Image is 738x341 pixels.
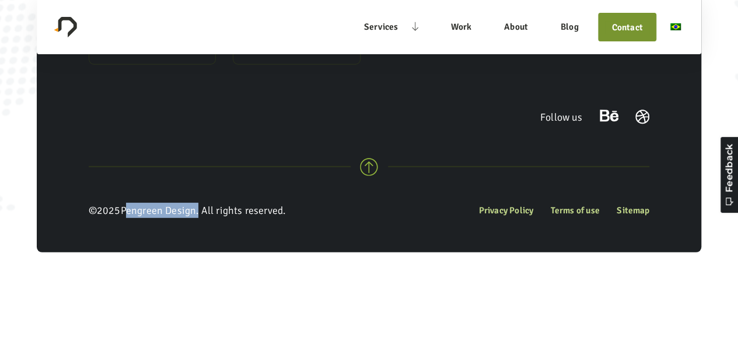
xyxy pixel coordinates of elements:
div: Follow us [540,110,583,125]
a: About [491,14,541,40]
span: 2025 [97,203,121,218]
a: Work [438,14,485,40]
a: Terms of use [550,203,599,217]
a: pt_BR [663,14,684,40]
button: Services sub-menu [411,13,425,41]
div: © Pengreen Design. All rights reserved. [89,203,285,218]
a: Contact [605,21,649,34]
a: Privacy Policy [479,203,533,217]
nav: Main [351,13,684,41]
iframe: [iFrameSizer]iframe-0.2095372277179609:0:0:mouseleave:381:2322 Dark [89,104,200,130]
a: Services [351,14,411,40]
span: Feedback [16,3,69,14]
span:  [8,5,15,13]
img: Português do Brasil [670,23,681,30]
img: Dribble profile [635,110,649,124]
a: Blog [547,14,592,40]
a: Sitemap [617,203,649,217]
